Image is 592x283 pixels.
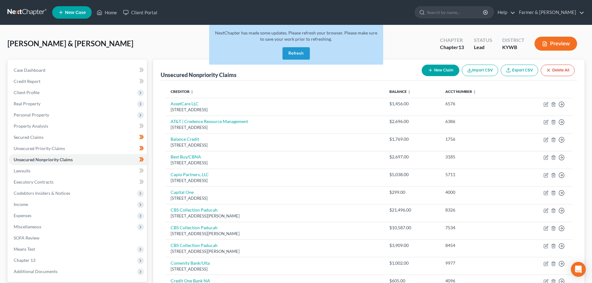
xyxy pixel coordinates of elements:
[389,118,435,125] div: $2,696.00
[9,165,147,176] a: Lawsuits
[171,160,379,166] div: [STREET_ADDRESS]
[14,269,57,274] span: Additional Documents
[9,65,147,76] a: Case Dashboard
[14,258,35,263] span: Chapter 13
[445,225,508,231] div: 7534
[407,90,411,94] i: unfold_more
[14,202,28,207] span: Income
[9,76,147,87] a: Credit Report
[9,154,147,165] a: Unsecured Nonpriority Claims
[389,189,435,195] div: $299.00
[215,30,377,42] span: NextChapter has made some updates. Please refresh your browser. Please make sure to save your wor...
[445,89,476,94] a: Acct Number unfold_more
[440,37,464,44] div: Chapter
[171,178,379,184] div: [STREET_ADDRESS]
[14,157,73,162] span: Unsecured Nonpriority Claims
[14,168,30,173] span: Lawsuits
[14,67,45,73] span: Case Dashboard
[474,37,492,44] div: Status
[14,146,65,151] span: Unsecured Priority Claims
[171,231,379,237] div: [STREET_ADDRESS][PERSON_NAME]
[445,171,508,178] div: 5711
[440,44,464,51] div: Chapter
[65,10,86,15] span: New Case
[445,136,508,142] div: 1756
[171,101,199,106] a: AssetCare LLC
[14,190,70,196] span: Codebtors Insiders & Notices
[171,260,210,266] a: Comenity Bank/Ulta
[14,123,48,129] span: Property Analysis
[458,44,464,50] span: 13
[171,225,218,230] a: CBS Collection Paducah
[571,262,586,277] div: Open Intercom Messenger
[389,207,435,213] div: $21,496.00
[120,7,160,18] a: Client Portal
[171,125,379,130] div: [STREET_ADDRESS]
[190,90,194,94] i: unfold_more
[445,242,508,249] div: 8454
[9,121,147,132] a: Property Analysis
[14,90,39,95] span: Client Profile
[389,171,435,178] div: $5,038.00
[171,89,194,94] a: Creditor unfold_more
[171,243,218,248] a: CBS Collection Paducah
[9,176,147,188] a: Executory Contracts
[9,143,147,154] a: Unsecured Priority Claims
[14,135,44,140] span: Secured Claims
[161,71,236,79] div: Unsecured Nonpriority Claims
[282,47,310,60] button: Refresh
[171,107,379,113] div: [STREET_ADDRESS]
[389,89,411,94] a: Balance unfold_more
[445,154,508,160] div: 3185
[462,65,498,76] button: Import CSV
[427,7,484,18] input: Search by name...
[9,132,147,143] a: Secured Claims
[171,249,379,254] div: [STREET_ADDRESS][PERSON_NAME]
[171,266,379,272] div: [STREET_ADDRESS]
[14,112,49,117] span: Personal Property
[541,65,575,76] button: Delete All
[389,154,435,160] div: $2,697.00
[422,65,459,76] button: New Claim
[389,225,435,231] div: $10,587.00
[445,101,508,107] div: 6576
[445,189,508,195] div: 4000
[14,79,40,84] span: Credit Report
[501,65,538,76] a: Export CSV
[171,195,379,201] div: [STREET_ADDRESS]
[389,260,435,266] div: $1,002.00
[171,136,199,142] a: Balance Credit
[14,213,31,218] span: Expenses
[445,207,508,213] div: 8326
[171,119,248,124] a: AT&T | Credence Resource Management
[14,179,53,185] span: Executory Contracts
[171,172,209,177] a: Capio Partners, LLC
[171,154,201,159] a: Best Buy/CBNA
[502,37,525,44] div: District
[535,37,577,51] button: Preview
[502,44,525,51] div: KYWB
[7,39,133,48] span: [PERSON_NAME] & [PERSON_NAME]
[445,118,508,125] div: 6386
[14,224,41,229] span: Miscellaneous
[14,101,40,106] span: Real Property
[9,232,147,244] a: SOFA Review
[171,189,194,195] a: Capital One
[94,7,120,18] a: Home
[474,44,492,51] div: Lead
[14,235,39,240] span: SOFA Review
[445,260,508,266] div: 9977
[389,101,435,107] div: $1,456.00
[171,207,218,212] a: CBS Collection Paducah
[494,7,515,18] a: Help
[516,7,584,18] a: Farmer & [PERSON_NAME]
[14,246,35,252] span: Means Test
[389,242,435,249] div: $3,909.00
[171,213,379,219] div: [STREET_ADDRESS][PERSON_NAME]
[171,142,379,148] div: [STREET_ADDRESS]
[389,136,435,142] div: $1,769.00
[473,90,476,94] i: unfold_more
